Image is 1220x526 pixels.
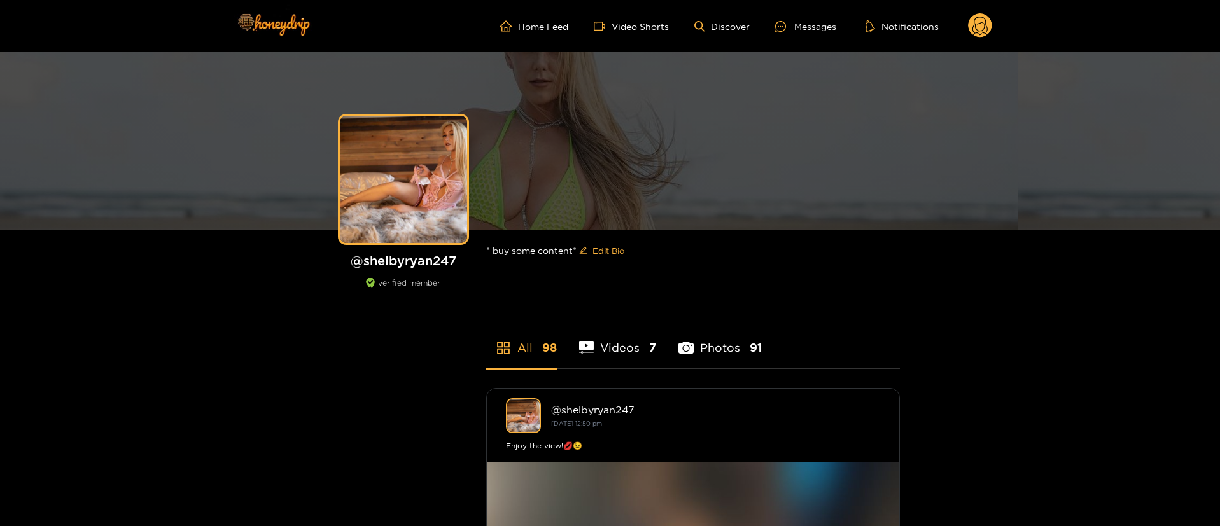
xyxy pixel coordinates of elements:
[506,439,880,452] div: Enjoy the view!💋😉
[542,340,557,356] span: 98
[862,20,943,32] button: Notifications
[500,20,518,32] span: home
[333,253,473,268] h1: @ shelbyryan247
[594,20,669,32] a: Video Shorts
[496,340,511,356] span: appstore
[678,311,762,368] li: Photos
[551,404,880,415] div: @ shelbyryan247
[500,20,568,32] a: Home Feed
[333,278,473,301] div: verified member
[486,230,900,271] div: * buy some content*
[649,340,656,356] span: 7
[750,340,762,356] span: 91
[551,420,602,427] small: [DATE] 12:50 pm
[579,246,587,256] span: edit
[592,244,624,257] span: Edit Bio
[594,20,612,32] span: video-camera
[486,311,557,368] li: All
[775,19,836,34] div: Messages
[506,398,541,433] img: shelbyryan247
[579,311,657,368] li: Videos
[577,240,627,261] button: editEdit Bio
[694,21,750,32] a: Discover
